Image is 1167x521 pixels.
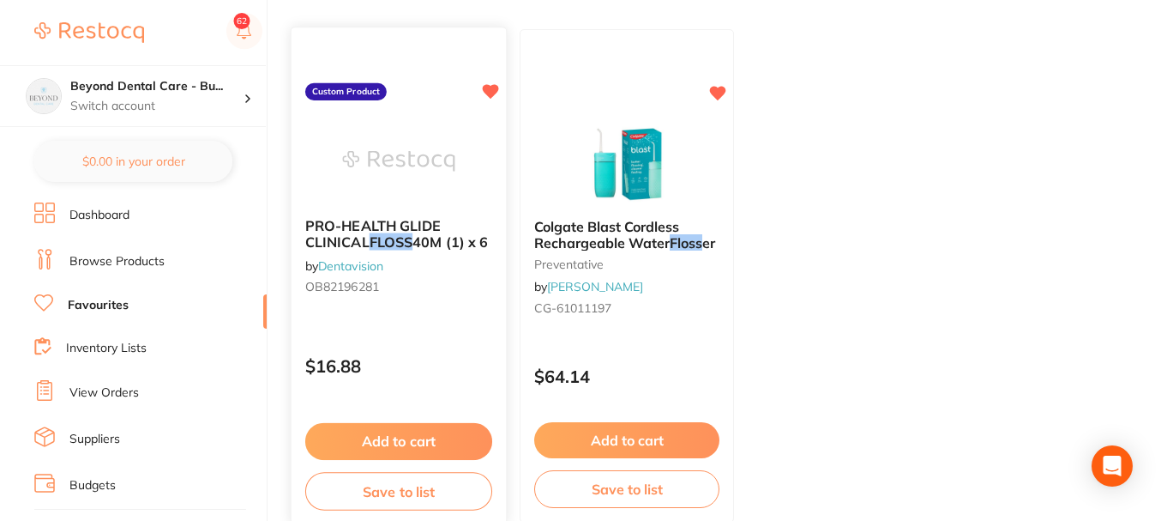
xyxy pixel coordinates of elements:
button: $0.00 in your order [34,141,232,182]
button: Save to list [534,470,719,508]
button: Add to cart [305,423,492,460]
p: Switch account [70,98,244,115]
span: OB82196281 [305,280,379,295]
a: [PERSON_NAME] [547,279,643,294]
p: $64.14 [534,367,719,386]
a: View Orders [69,385,139,402]
button: Add to cart [534,422,719,458]
span: 40M (1) x 6 [412,233,488,251]
a: Favourites [68,297,129,314]
b: Colgate Blast Cordless Rechargeable Water Flosser [534,219,719,251]
a: Inventory Lists [66,340,147,357]
em: FLOSS [370,233,413,251]
h4: Beyond Dental Care - Burpengary [70,78,244,95]
img: PRO-HEALTH GLIDE CLINICAL FLOSS 40M (1) x 6 [342,118,454,205]
a: Budgets [69,477,116,494]
a: Suppliers [69,431,120,448]
button: Save to list [305,472,492,511]
img: Restocq Logo [34,22,144,43]
span: by [305,258,383,274]
span: Colgate Blast Cordless Rechargeable Water [534,218,679,251]
label: Custom Product [305,83,387,100]
p: $16.88 [305,357,492,377]
span: er [702,234,715,251]
b: PRO-HEALTH GLIDE CLINICAL FLOSS 40M (1) x 6 [305,219,492,251]
a: Dashboard [69,207,129,224]
img: Beyond Dental Care - Burpengary [27,79,61,113]
small: preventative [534,257,719,271]
a: Browse Products [69,253,165,270]
span: by [534,279,643,294]
div: Open Intercom Messenger [1092,445,1133,487]
em: Floss [670,234,702,251]
a: Dentavision [318,258,383,274]
span: CG-61011197 [534,300,611,316]
img: Colgate Blast Cordless Rechargeable Water Flosser [571,119,683,205]
a: Restocq Logo [34,13,144,52]
span: PRO-HEALTH GLIDE CLINICAL [305,218,442,251]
